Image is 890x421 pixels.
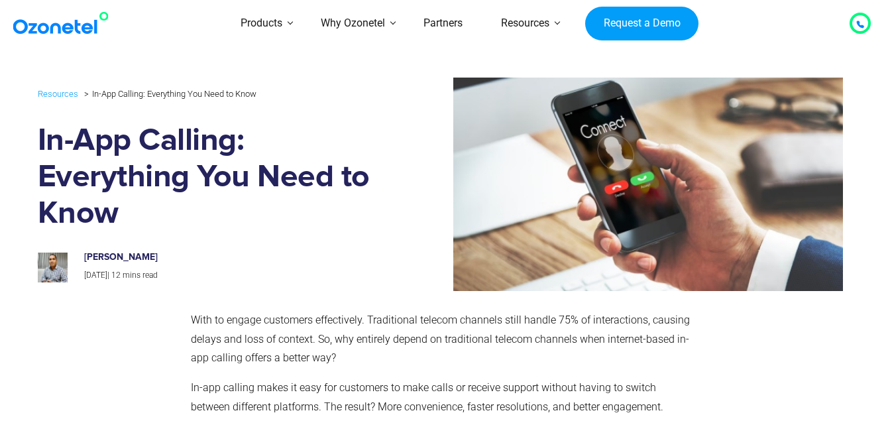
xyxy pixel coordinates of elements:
[123,271,158,280] span: mins read
[84,252,364,263] h6: [PERSON_NAME]
[38,253,68,282] img: prashanth-kancherla_avatar_1-200x200.jpeg
[84,271,107,280] span: [DATE]
[38,86,78,101] a: Resources
[191,311,694,368] p: With to engage customers effectively. Traditional telecom channels still handle 75% of interactio...
[81,86,256,102] li: In-App Calling: Everything You Need to Know
[191,379,694,417] p: In-app calling makes it easy for customers to make calls or receive support without having to swi...
[111,271,121,280] span: 12
[38,123,378,232] h1: In-App Calling: Everything You Need to Know
[585,7,698,41] a: Request a Demo
[84,269,364,283] p: |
